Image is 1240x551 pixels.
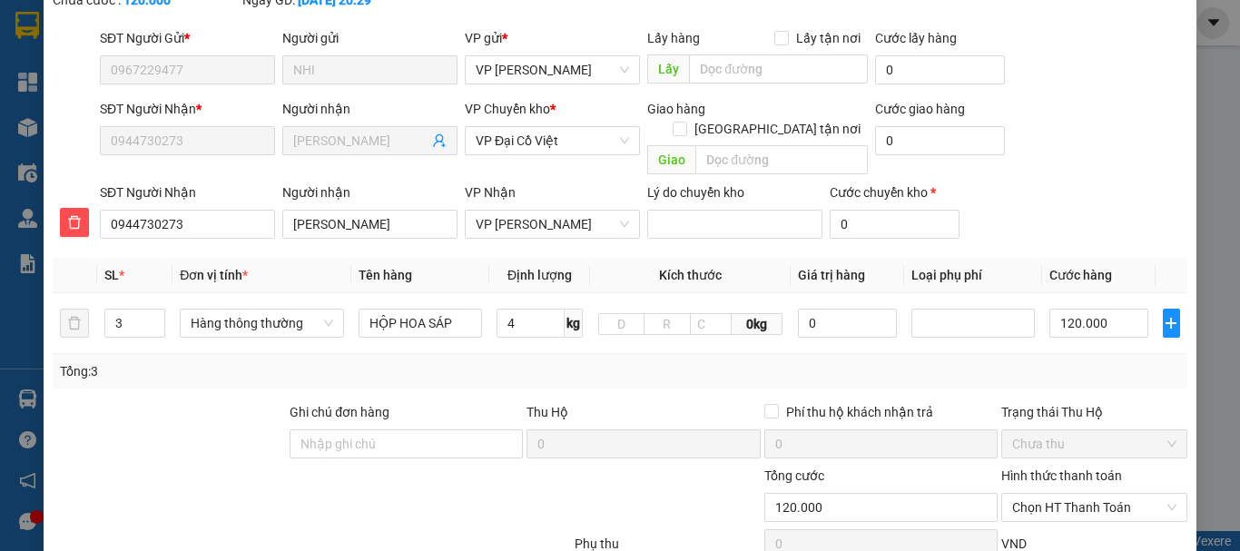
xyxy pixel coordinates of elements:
[644,313,690,335] input: R
[1164,316,1179,330] span: plus
[1049,268,1112,282] span: Cước hàng
[764,468,824,483] span: Tổng cước
[180,268,248,282] span: Đơn vị tính
[565,309,583,338] span: kg
[1163,309,1180,338] button: plus
[647,182,822,202] div: Lý do chuyển kho
[100,28,275,48] div: SĐT Người Gửi
[290,429,523,458] input: Ghi chú đơn hàng
[465,182,640,202] div: VP Nhận
[687,119,868,139] span: [GEOGRAPHIC_DATA] tận nơi
[359,309,482,338] input: VD: Bàn, Ghế
[647,102,705,116] span: Giao hàng
[432,133,447,148] span: user-add
[598,313,645,335] input: D
[527,405,568,419] span: Thu Hộ
[476,211,629,238] span: VP LÊ HỒNG PHONG
[1001,468,1122,483] label: Hình thức thanh toán
[1001,536,1027,551] span: VND
[875,102,965,116] label: Cước giao hàng
[779,402,940,422] span: Phí thu hộ khách nhận trả
[60,309,89,338] button: delete
[282,182,458,202] div: Người nhận
[689,54,868,84] input: Dọc đường
[465,102,550,116] span: VP Chuyển kho
[476,56,629,84] span: VP Nguyễn Văn Cừ
[647,54,689,84] span: Lấy
[282,99,458,119] div: Người nhận
[1001,402,1187,422] div: Trạng thái Thu Hộ
[507,268,572,282] span: Định lượng
[61,215,88,230] span: delete
[191,310,333,337] span: Hàng thông thường
[290,405,389,419] label: Ghi chú đơn hàng
[100,99,275,119] div: SĐT Người Nhận
[789,28,868,48] span: Lấy tận nơi
[875,55,1005,84] input: Cước lấy hàng
[798,268,865,282] span: Giá trị hàng
[1012,494,1176,521] span: Chọn HT Thanh Toán
[690,313,732,335] input: C
[465,28,640,48] div: VP gửi
[875,126,1005,155] input: Cước giao hàng
[359,268,412,282] span: Tên hàng
[60,208,89,237] button: delete
[647,31,700,45] span: Lấy hàng
[830,182,960,202] div: Cước chuyển kho
[875,31,957,45] label: Cước lấy hàng
[60,361,480,381] div: Tổng: 3
[100,182,275,202] div: SĐT Người Nhận
[695,145,868,174] input: Dọc đường
[904,258,1042,293] th: Loại phụ phí
[659,268,722,282] span: Kích thước
[104,268,119,282] span: SL
[476,127,629,154] span: VP Đại Cồ Việt
[1012,430,1176,458] span: Chưa thu
[732,313,783,335] span: 0kg
[647,145,695,174] span: Giao
[282,28,458,48] div: Người gửi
